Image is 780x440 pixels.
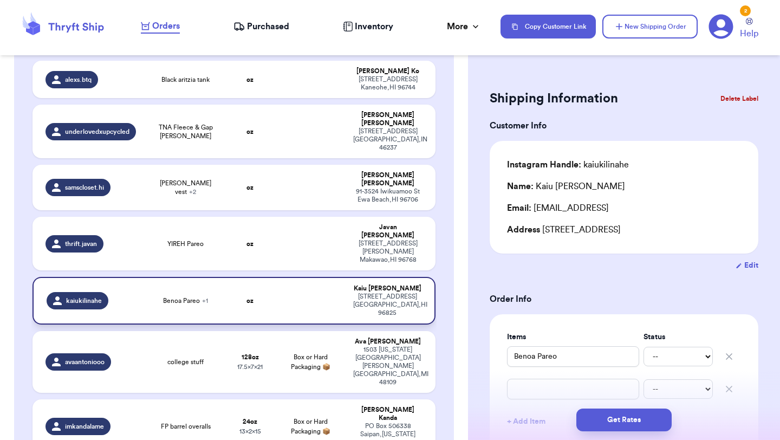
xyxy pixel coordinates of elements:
div: Kaiu [PERSON_NAME] [507,180,625,193]
div: Kaiu [PERSON_NAME] [353,284,421,293]
span: Box or Hard Packaging 📦 [291,354,330,370]
span: TNA Fleece & Gap [PERSON_NAME] [152,123,219,140]
button: Delete Label [716,87,763,111]
div: More [447,20,481,33]
div: Ava [PERSON_NAME] [353,338,422,346]
div: [PERSON_NAME] Ko [353,67,422,75]
strong: oz [246,297,253,304]
span: 17.5 x 7 x 21 [237,364,263,370]
strong: oz [246,128,253,135]
button: Copy Customer Link [500,15,596,38]
div: [STREET_ADDRESS] [GEOGRAPHIC_DATA] , HI 96825 [353,293,421,317]
span: avaantoniooo [65,358,105,366]
span: Black aritzia tank [161,75,210,84]
div: [PERSON_NAME] Kanda [353,406,422,422]
span: thrift.javan [65,240,97,248]
div: 2 [740,5,751,16]
a: Orders [141,20,180,34]
span: imkandalame [65,422,104,431]
div: Javan [PERSON_NAME] [353,223,422,240]
span: Purchased [247,20,289,33]
h2: Shipping Information [490,90,618,107]
strong: oz [246,76,253,83]
span: 13 x 2 x 15 [239,428,261,435]
strong: oz [246,241,253,247]
span: + 2 [189,189,196,195]
div: [PERSON_NAME] [PERSON_NAME] [353,171,422,187]
label: Status [643,332,713,342]
h3: Order Info [490,293,758,306]
button: Get Rates [576,409,672,431]
span: Orders [152,20,180,33]
strong: 128 oz [242,354,259,360]
span: Benoa Pareo [163,296,208,305]
div: [EMAIL_ADDRESS] [507,202,741,215]
a: Purchased [233,20,289,33]
button: Edit [736,260,758,271]
span: underlovedxupcycled [65,127,129,136]
div: [PERSON_NAME] [PERSON_NAME] [353,111,422,127]
div: kaiukilinahe [507,158,629,171]
span: [PERSON_NAME] vest [152,179,219,196]
div: 1503 [US_STATE][GEOGRAPHIC_DATA] [PERSON_NAME][GEOGRAPHIC_DATA] , MI 48109 [353,346,422,386]
div: [STREET_ADDRESS] Kaneohe , HI 96744 [353,75,422,92]
span: college stuff [167,358,204,366]
button: New Shipping Order [602,15,698,38]
span: FP barrel overalls [161,422,211,431]
a: 2 [708,14,733,39]
a: Inventory [343,20,393,33]
div: 91-3524 Iwikuamoo St Ewa Beach , HI 96706 [353,187,422,204]
span: Email: [507,204,531,212]
strong: oz [246,184,253,191]
span: Help [740,27,758,40]
strong: 24 oz [243,418,257,425]
span: kaiukilinahe [66,296,102,305]
span: Box or Hard Packaging 📦 [291,418,330,435]
span: + 1 [202,297,208,304]
span: Name: [507,182,534,191]
span: Address [507,225,540,234]
span: Inventory [355,20,393,33]
div: [STREET_ADDRESS] [507,223,741,236]
span: Instagram Handle: [507,160,581,169]
span: YIREH Pareo [167,240,204,248]
a: Help [740,18,758,40]
label: Items [507,332,639,342]
h3: Customer Info [490,119,758,132]
span: samscloset.hi [65,183,104,192]
span: alexs.btq [65,75,92,84]
div: [STREET_ADDRESS][PERSON_NAME] Makawao , HI 96768 [353,240,422,264]
div: [STREET_ADDRESS] [GEOGRAPHIC_DATA] , IN 46237 [353,127,422,152]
